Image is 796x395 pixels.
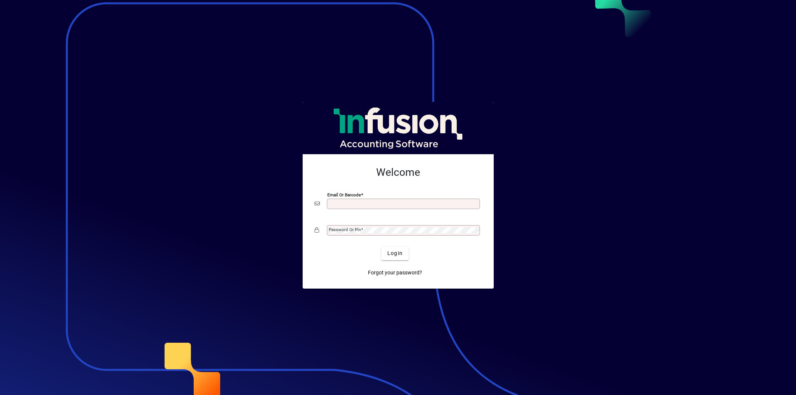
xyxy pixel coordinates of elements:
[327,192,361,197] mat-label: Email or Barcode
[329,227,361,232] mat-label: Password or Pin
[368,269,422,277] span: Forgot your password?
[381,247,409,260] button: Login
[315,166,482,179] h2: Welcome
[365,266,425,280] a: Forgot your password?
[387,249,403,257] span: Login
